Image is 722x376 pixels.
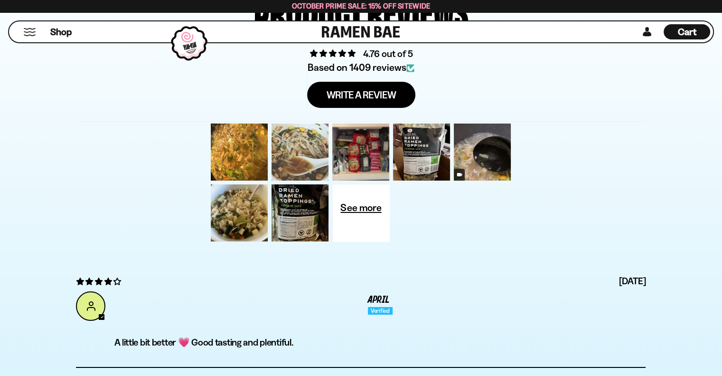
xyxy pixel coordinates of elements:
[308,60,414,74] div: Based on 1409 reviews
[664,21,710,42] div: Cart
[619,274,646,288] span: [DATE]
[114,337,646,348] p: A little bit better 💗 Good tasting and plentiful.
[363,48,413,59] a: 4.76 out of 5
[50,24,72,39] a: Shop
[23,28,36,36] button: Mobile Menu Trigger
[368,296,390,305] span: April
[50,26,72,39] span: Shop
[308,47,414,60] div: Average rating is 4.76 stars
[292,1,431,10] span: October Prime Sale: 15% off Sitewide
[307,82,415,108] a: Write a review
[678,26,696,38] span: Cart
[76,274,121,288] span: 4 star review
